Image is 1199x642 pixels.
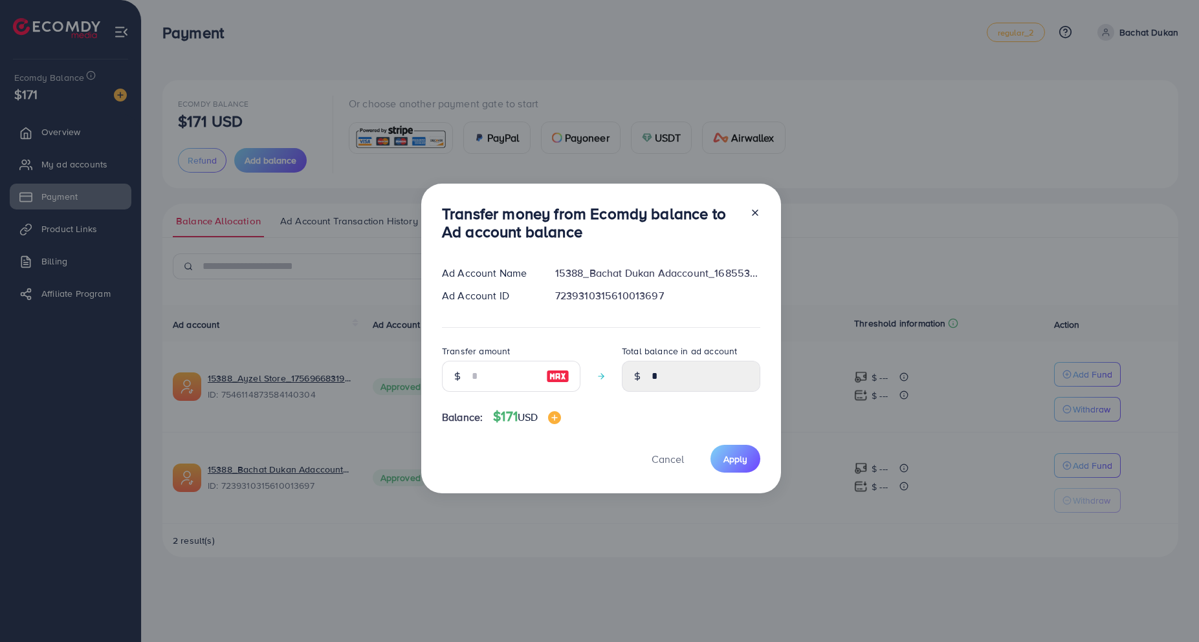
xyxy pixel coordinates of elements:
h4: $171 [493,409,561,425]
img: image [548,411,561,424]
div: Ad Account Name [432,266,545,281]
label: Total balance in ad account [622,345,737,358]
iframe: Chat [1144,584,1189,632]
div: 7239310315610013697 [545,288,771,303]
div: Ad Account ID [432,288,545,303]
img: image [546,369,569,384]
span: Balance: [442,410,483,425]
span: Cancel [652,452,684,466]
button: Cancel [635,445,700,473]
h3: Transfer money from Ecomdy balance to Ad account balance [442,204,740,242]
label: Transfer amount [442,345,510,358]
button: Apply [710,445,760,473]
span: USD [518,410,538,424]
span: Apply [723,453,747,465]
div: 15388_Bachat Dukan Adaccount_1685533292066 [545,266,771,281]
